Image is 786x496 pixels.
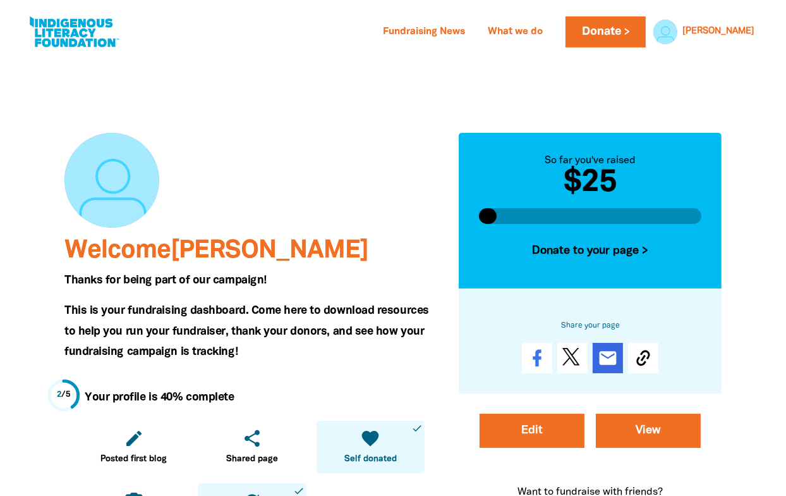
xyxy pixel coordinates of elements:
[565,16,645,47] a: Donate
[242,428,262,449] i: share
[317,421,425,473] a: favoriteSelf donateddone
[64,275,267,285] span: Thanks for being part of our campaign!
[198,421,306,473] a: shareShared page
[480,414,584,448] a: Edit
[598,348,618,368] i: email
[226,453,278,466] span: Shared page
[480,22,550,42] a: What we do
[57,389,71,401] div: / 5
[479,168,701,199] h2: $25
[411,423,423,434] i: done
[124,428,144,449] i: edit
[57,391,62,399] span: 2
[100,453,167,466] span: Posted first blog
[375,22,473,42] a: Fundraising News
[628,343,658,373] button: Copy Link
[360,428,380,449] i: favorite
[344,453,397,466] span: Self donated
[80,421,188,473] a: editPosted first blog
[479,234,701,268] button: Donate to your page >
[682,27,754,36] a: [PERSON_NAME]
[64,306,429,357] span: This is your fundraising dashboard. Come here to download resources to help you run your fundrais...
[522,343,552,373] a: Share
[64,239,368,263] span: Welcome [PERSON_NAME]
[596,414,701,448] a: View
[557,343,588,373] a: Post
[593,343,623,373] a: email
[479,319,701,333] h6: Share your page
[85,392,234,402] strong: Your profile is 40% complete
[479,153,701,168] div: So far you've raised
